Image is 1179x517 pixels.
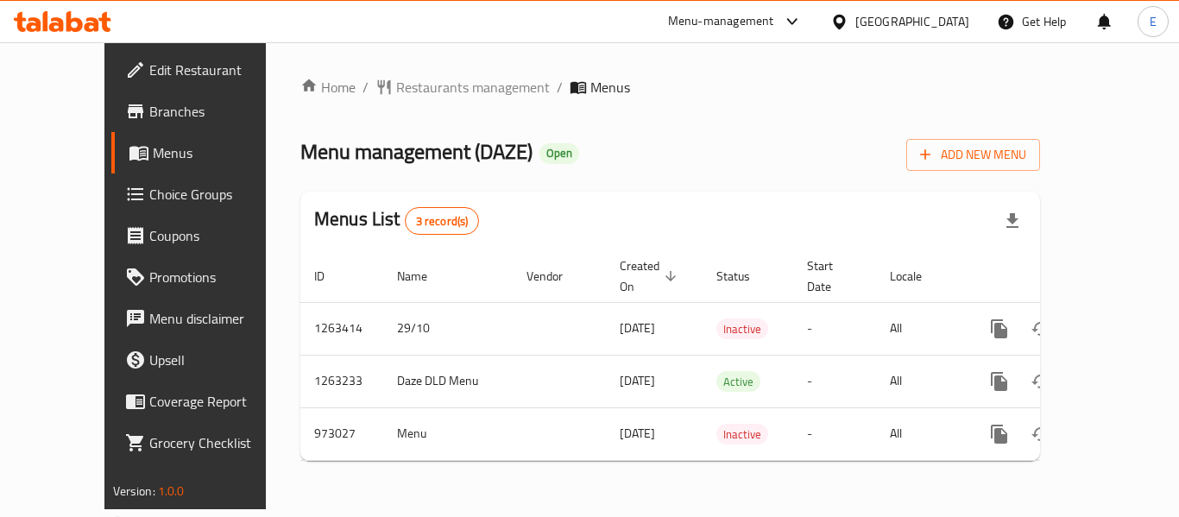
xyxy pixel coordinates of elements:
[383,407,513,460] td: Menu
[855,12,969,31] div: [GEOGRAPHIC_DATA]
[383,302,513,355] td: 29/10
[149,432,287,453] span: Grocery Checklist
[149,391,287,412] span: Coverage Report
[111,132,301,173] a: Menus
[111,422,301,463] a: Grocery Checklist
[406,213,479,230] span: 3 record(s)
[620,369,655,392] span: [DATE]
[716,266,772,287] span: Status
[111,381,301,422] a: Coverage Report
[716,371,760,392] div: Active
[876,355,965,407] td: All
[793,407,876,460] td: -
[1020,361,1062,402] button: Change Status
[300,302,383,355] td: 1263414
[111,215,301,256] a: Coupons
[149,184,287,205] span: Choice Groups
[620,255,682,297] span: Created On
[149,267,287,287] span: Promotions
[620,422,655,444] span: [DATE]
[620,317,655,339] span: [DATE]
[300,77,356,98] a: Home
[979,413,1020,455] button: more
[979,361,1020,402] button: more
[590,77,630,98] span: Menus
[111,91,301,132] a: Branches
[716,319,768,339] span: Inactive
[314,206,479,235] h2: Menus List
[149,225,287,246] span: Coupons
[111,298,301,339] a: Menu disclaimer
[526,266,585,287] span: Vendor
[965,250,1158,303] th: Actions
[111,173,301,215] a: Choice Groups
[716,425,768,444] span: Inactive
[876,302,965,355] td: All
[153,142,287,163] span: Menus
[1020,413,1062,455] button: Change Status
[300,77,1040,98] nav: breadcrumb
[300,250,1158,461] table: enhanced table
[793,302,876,355] td: -
[397,266,450,287] span: Name
[300,407,383,460] td: 973027
[716,372,760,392] span: Active
[716,318,768,339] div: Inactive
[375,77,550,98] a: Restaurants management
[906,139,1040,171] button: Add New Menu
[1150,12,1157,31] span: E
[300,355,383,407] td: 1263233
[716,424,768,444] div: Inactive
[539,146,579,161] span: Open
[113,480,155,502] span: Version:
[920,144,1026,166] span: Add New Menu
[807,255,855,297] span: Start Date
[890,266,944,287] span: Locale
[300,132,533,171] span: Menu management ( DAZE )
[668,11,774,32] div: Menu-management
[876,407,965,460] td: All
[158,480,185,502] span: 1.0.0
[111,256,301,298] a: Promotions
[396,77,550,98] span: Restaurants management
[111,339,301,381] a: Upsell
[557,77,563,98] li: /
[405,207,480,235] div: Total records count
[363,77,369,98] li: /
[314,266,347,287] span: ID
[111,49,301,91] a: Edit Restaurant
[383,355,513,407] td: Daze DLD Menu
[793,355,876,407] td: -
[539,143,579,164] div: Open
[149,350,287,370] span: Upsell
[979,308,1020,350] button: more
[149,101,287,122] span: Branches
[149,308,287,329] span: Menu disclaimer
[149,60,287,80] span: Edit Restaurant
